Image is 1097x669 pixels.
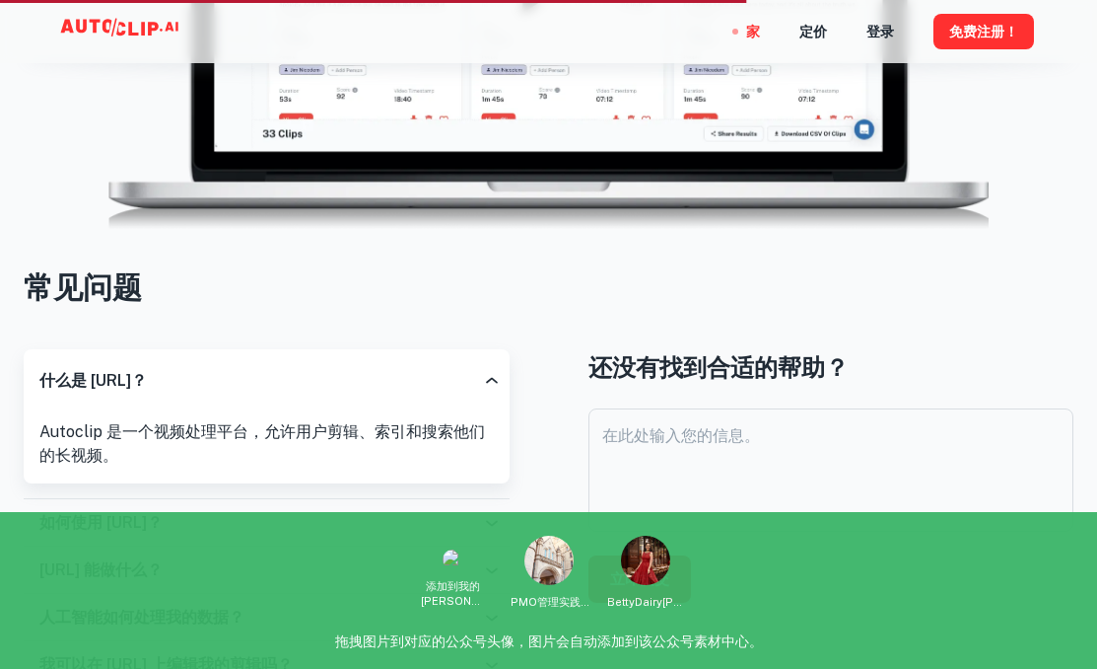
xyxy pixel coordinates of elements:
font: 还没有找到合适的帮助？ [588,353,849,381]
div: 如何使用 [URL]？ [24,499,510,547]
font: Autoclip 是一个视频处理平台，允许用户剪辑、索引和搜索他们的长视频。 [39,422,485,465]
div: 什么是 [URL]？ [24,349,510,412]
font: 常见问题 [24,269,142,305]
font: 登录 [866,24,894,39]
font: 家 [746,24,760,39]
font: 定价 [799,24,827,39]
font: 什么是 [URL]？ [39,371,147,390]
font: 免费注册！ [949,24,1018,39]
button: 免费注册！ [933,14,1034,49]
